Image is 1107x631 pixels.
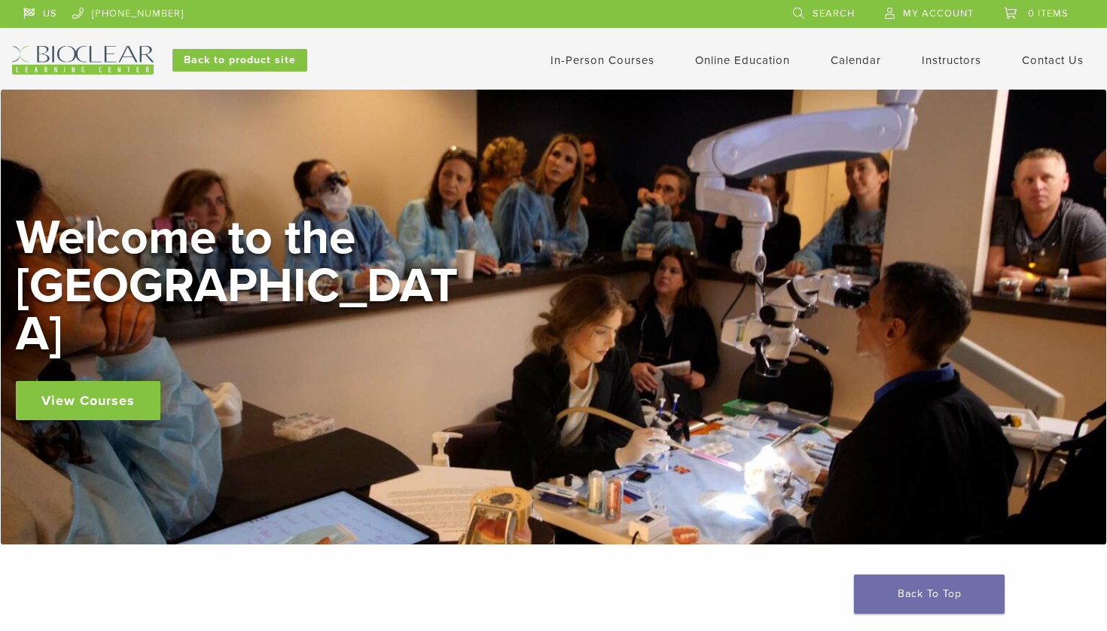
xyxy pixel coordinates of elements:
span: 0 items [1028,8,1069,20]
a: Contact Us [1022,53,1084,67]
a: View Courses [16,381,160,420]
a: Back To Top [854,575,1005,614]
a: Back to product site [172,49,307,72]
a: Instructors [922,53,981,67]
h2: Welcome to the [GEOGRAPHIC_DATA] [16,214,468,358]
a: Calendar [831,53,881,67]
a: In-Person Courses [550,53,654,67]
span: Search [813,8,855,20]
span: My Account [903,8,974,20]
a: Online Education [695,53,790,67]
img: Bioclear [12,46,154,75]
